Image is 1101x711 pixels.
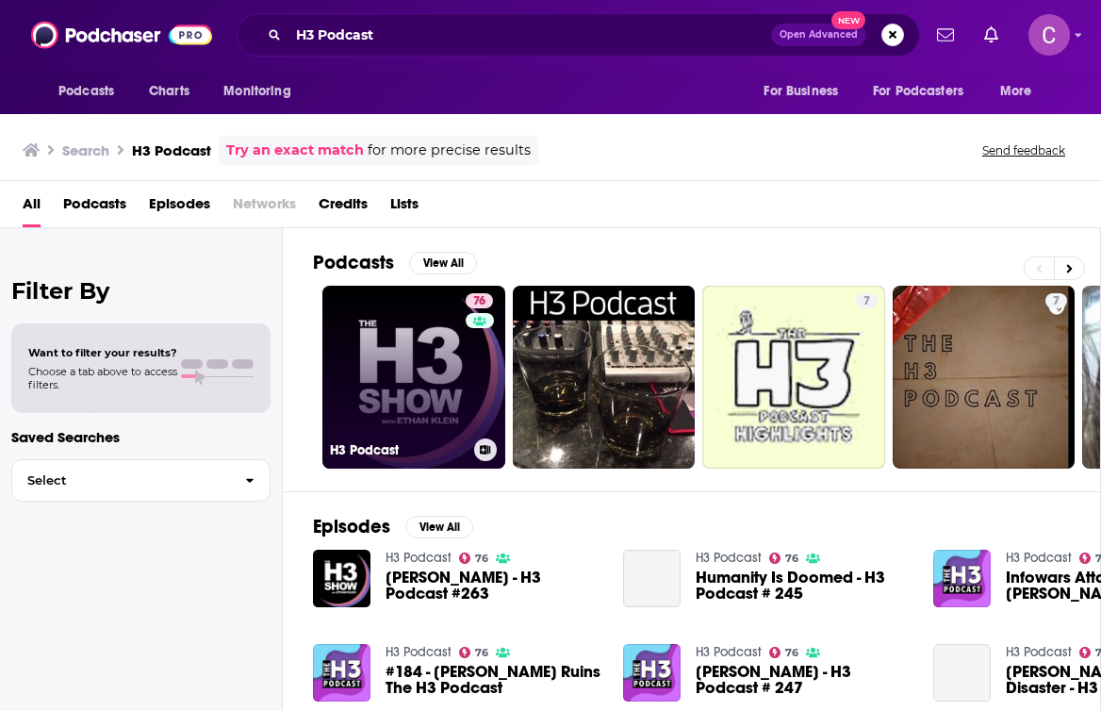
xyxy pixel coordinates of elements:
[933,550,991,607] img: Infowars Attacks Ethan - H3 Podcast # 243
[313,515,473,538] a: EpisodesView All
[313,515,390,538] h2: Episodes
[210,74,315,109] button: open menu
[771,24,866,46] button: Open AdvancedNew
[58,78,114,105] span: Podcasts
[863,292,870,311] span: 7
[137,74,201,109] a: Charts
[475,554,488,563] span: 76
[750,74,862,109] button: open menu
[933,644,991,702] a: Jake Paul Fight Was A Disaster - H3 Podcast # 244
[149,189,210,227] a: Episodes
[313,550,370,607] img: Anthony Fantano - H3 Podcast #263
[11,459,271,502] button: Select
[313,251,394,274] h2: Podcasts
[785,649,798,657] span: 76
[149,78,189,105] span: Charts
[368,140,531,161] span: for more precise results
[623,550,681,607] a: Humanity Is Doomed - H3 Podcast # 245
[696,550,762,566] a: H3 Podcast
[1028,14,1070,56] button: Show profile menu
[696,664,911,696] a: Bella Poarch - H3 Podcast # 247
[223,78,290,105] span: Monitoring
[1045,293,1067,308] a: 7
[386,644,452,660] a: H3 Podcast
[330,442,467,458] h3: H3 Podcast
[1028,14,1070,56] span: Logged in as cristina11881
[769,553,799,564] a: 76
[1006,644,1072,660] a: H3 Podcast
[696,664,911,696] span: [PERSON_NAME] - H3 Podcast # 247
[696,570,911,602] a: Humanity Is Doomed - H3 Podcast # 245
[769,647,799,658] a: 76
[929,19,961,51] a: Show notifications dropdown
[45,74,139,109] button: open menu
[288,20,771,50] input: Search podcasts, credits, & more...
[1028,14,1070,56] img: User Profile
[386,550,452,566] a: H3 Podcast
[226,140,364,161] a: Try an exact match
[233,189,296,227] span: Networks
[28,365,177,391] span: Choose a tab above to access filters.
[696,644,762,660] a: H3 Podcast
[702,286,885,469] a: 7
[473,292,485,311] span: 76
[12,474,230,487] span: Select
[1000,78,1032,105] span: More
[977,142,1071,158] button: Send feedback
[386,570,600,602] a: Anthony Fantano - H3 Podcast #263
[831,11,865,29] span: New
[466,293,493,308] a: 76
[623,644,681,702] img: Bella Poarch - H3 Podcast # 247
[322,286,505,469] a: 76H3 Podcast
[459,647,489,658] a: 76
[1053,292,1060,311] span: 7
[31,17,212,53] img: Podchaser - Follow, Share and Rate Podcasts
[386,570,600,602] span: [PERSON_NAME] - H3 Podcast #263
[893,286,1076,469] a: 7
[63,189,126,227] a: Podcasts
[409,252,477,274] button: View All
[390,189,419,227] a: Lists
[11,428,271,446] p: Saved Searches
[987,74,1056,109] button: open menu
[785,554,798,563] span: 76
[873,78,963,105] span: For Podcasters
[313,644,370,702] img: #184 - Trisha Paytas Ruins The H3 Podcast
[62,141,109,159] h3: Search
[1006,550,1072,566] a: H3 Podcast
[977,19,1006,51] a: Show notifications dropdown
[313,251,477,274] a: PodcastsView All
[319,189,368,227] a: Credits
[475,649,488,657] span: 76
[780,30,858,40] span: Open Advanced
[459,553,489,564] a: 76
[132,141,211,159] h3: H3 Podcast
[861,74,991,109] button: open menu
[764,78,838,105] span: For Business
[856,293,878,308] a: 7
[28,346,177,359] span: Want to filter your results?
[23,189,41,227] a: All
[237,13,920,57] div: Search podcasts, credits, & more...
[386,664,600,696] a: #184 - Trisha Paytas Ruins The H3 Podcast
[405,516,473,538] button: View All
[11,277,271,305] h2: Filter By
[386,664,600,696] span: #184 - [PERSON_NAME] Ruins The H3 Podcast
